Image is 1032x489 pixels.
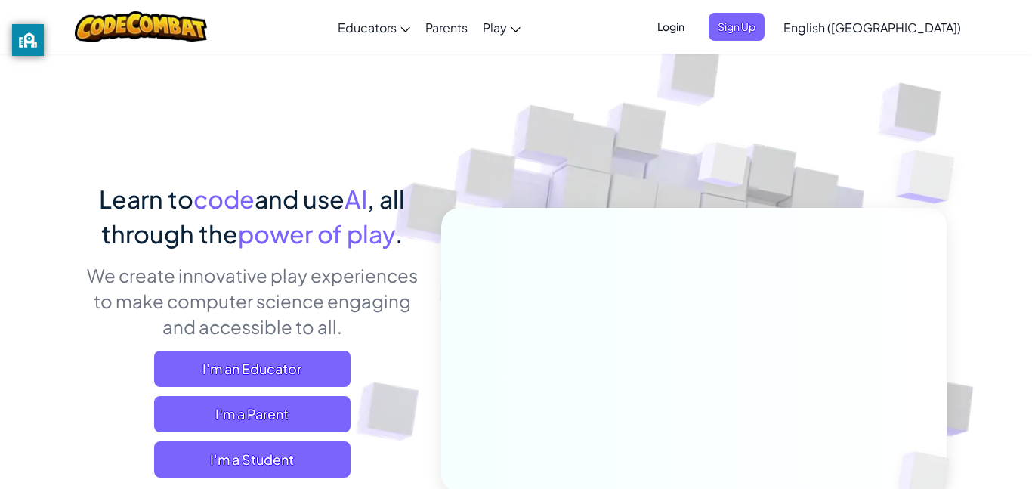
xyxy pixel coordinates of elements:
button: privacy banner [12,24,44,56]
span: code [193,184,255,214]
span: and use [255,184,345,214]
span: Learn to [99,184,193,214]
img: Overlap cubes [670,113,779,225]
span: . [395,218,403,249]
a: Parents [418,7,475,48]
img: CodeCombat logo [75,11,207,42]
button: Sign Up [709,13,765,41]
a: I'm an Educator [154,351,351,387]
a: English ([GEOGRAPHIC_DATA]) [776,7,969,48]
a: I'm a Parent [154,396,351,432]
span: English ([GEOGRAPHIC_DATA]) [783,20,961,36]
span: AI [345,184,367,214]
a: Play [475,7,528,48]
a: Educators [330,7,418,48]
span: Educators [338,20,397,36]
span: Play [483,20,507,36]
img: Overlap cubes [866,113,996,241]
button: I'm a Student [154,441,351,478]
span: power of play [238,218,395,249]
button: Login [648,13,694,41]
p: We create innovative play experiences to make computer science engaging and accessible to all. [85,262,419,339]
